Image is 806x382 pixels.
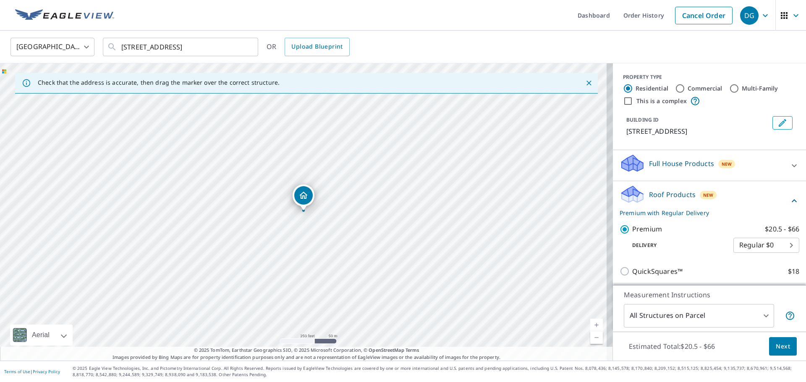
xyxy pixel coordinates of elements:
p: Estimated Total: $20.5 - $66 [622,337,722,356]
p: [STREET_ADDRESS] [626,126,769,136]
p: Full House Products [649,159,714,169]
span: Your report will include each building or structure inside the parcel boundary. In some cases, du... [785,311,795,321]
p: Premium [632,224,662,234]
button: Next [769,337,797,356]
span: Next [776,341,790,352]
a: Privacy Policy [33,369,60,374]
p: Premium with Regular Delivery [620,208,789,217]
a: Current Level 17, Zoom Out [590,331,603,344]
div: Aerial [10,325,73,346]
div: DG [740,6,759,25]
a: Upload Blueprint [285,38,349,56]
img: EV Logo [15,9,114,22]
div: OR [267,38,350,56]
p: Measurement Instructions [624,290,795,300]
p: Roof Products [649,190,696,200]
a: Terms of Use [4,369,30,374]
div: Dropped pin, building 1, Residential property, 622 Courthouse Rd North Chesterfield, VA 23236 [293,185,314,210]
p: BUILDING ID [626,116,659,123]
p: Check that the address is accurate, then drag the marker over the correct structure. [38,79,280,86]
div: [GEOGRAPHIC_DATA] [10,35,94,59]
a: Terms [406,347,419,353]
label: Residential [636,84,668,93]
label: This is a complex [636,97,687,105]
div: Aerial [29,325,52,346]
span: New [703,192,714,198]
label: Multi-Family [742,84,778,93]
a: Cancel Order [675,7,733,24]
div: Full House ProductsNew [620,153,799,177]
div: Roof ProductsNewPremium with Regular Delivery [620,185,799,217]
input: Search by address or latitude-longitude [121,35,241,59]
span: © 2025 TomTom, Earthstar Geographics SIO, © 2025 Microsoft Corporation, © [194,347,419,354]
div: All Structures on Parcel [624,304,774,327]
p: QuickSquares™ [632,266,683,277]
a: Current Level 17, Zoom In [590,319,603,331]
button: Close [584,78,594,88]
span: Upload Blueprint [291,42,343,52]
p: $18 [788,266,799,277]
div: Regular $0 [733,234,799,257]
label: Commercial [688,84,722,93]
a: OpenStreetMap [369,347,404,353]
p: © 2025 Eagle View Technologies, Inc. and Pictometry International Corp. All Rights Reserved. Repo... [73,365,802,378]
p: | [4,369,60,374]
p: $20.5 - $66 [765,224,799,234]
div: PROPERTY TYPE [623,73,796,81]
button: Edit building 1 [772,116,793,130]
p: Delivery [620,242,733,249]
span: New [722,161,732,167]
